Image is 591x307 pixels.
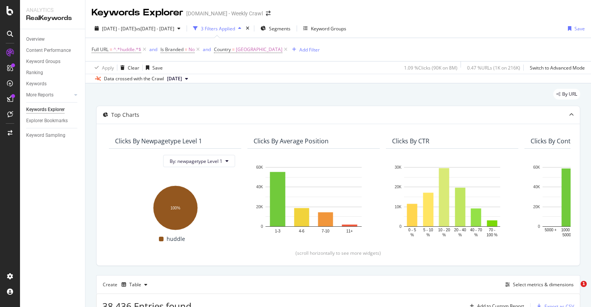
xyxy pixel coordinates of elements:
a: Content Performance [26,46,80,55]
span: No [189,44,195,55]
text: 20 - 40 [454,228,466,232]
div: Table [129,282,141,287]
div: (scroll horizontally to see more widgets) [106,250,571,256]
button: Keyword Groups [300,22,349,35]
div: Explorer Bookmarks [26,117,68,125]
button: and [203,46,211,53]
div: Keywords [26,80,47,88]
span: [GEOGRAPHIC_DATA] [236,44,282,55]
svg: A chart. [115,182,235,231]
div: Clicks By CTR [392,137,429,145]
text: 1000 - [561,228,572,232]
div: More Reports [26,91,53,99]
text: 4-6 [299,229,305,233]
span: = [185,46,187,53]
div: Analytics [26,6,79,14]
text: 70 - [489,228,495,232]
div: RealKeywords [26,14,79,23]
div: Save [574,25,585,32]
text: 11+ [346,229,353,233]
text: % [426,233,430,237]
span: By URL [562,92,577,96]
span: [DATE] - [DATE] [102,25,136,32]
a: Explorer Bookmarks [26,117,80,125]
button: [DATE] - [DATE]vs[DATE] - [DATE] [92,22,184,35]
span: Is Branded [160,46,184,53]
a: Overview [26,35,80,43]
text: % [458,233,462,237]
div: Clear [128,65,139,71]
button: Save [143,61,163,74]
text: 1-3 [275,229,280,233]
a: Keywords Explorer [26,106,80,114]
span: ^.*huddle.*$ [114,44,141,55]
text: % [474,233,478,237]
div: 3 Filters Applied [201,25,235,32]
text: 40 - 70 [470,228,482,232]
div: 1.09 % Clicks ( 90K on 8M ) [404,65,457,71]
button: Switch to Advanced Mode [527,61,585,74]
text: 20K [395,185,402,189]
div: Overview [26,35,45,43]
text: 20K [533,205,540,209]
text: 40K [256,185,263,189]
text: 10 - 20 [438,228,451,232]
a: Keyword Groups [26,58,80,66]
iframe: Intercom live chat [565,281,583,299]
div: Top Charts [111,111,139,119]
svg: A chart. [392,163,512,238]
div: Keyword Groups [311,25,346,32]
text: 60K [533,165,540,169]
span: = [232,46,235,53]
div: Content Performance [26,46,71,55]
text: 20K [256,205,263,209]
button: 3 Filters Applied [190,22,244,35]
text: 5 - 10 [423,228,433,232]
text: 5000 + [545,228,557,232]
text: 7-10 [322,229,329,233]
span: 1 [581,281,587,287]
button: [DATE] [164,74,191,83]
a: Keyword Sampling [26,131,80,139]
button: Select metrics & dimensions [502,280,574,289]
text: 100 % [487,233,498,237]
button: Add Filter [289,45,320,54]
span: vs [DATE] - [DATE] [136,25,174,32]
text: 0 [538,224,540,229]
div: Keyword Groups [26,58,60,66]
div: Add Filter [299,46,320,53]
svg: A chart. [254,163,374,238]
text: 0 [399,224,402,229]
div: Save [152,65,163,71]
div: legacy label [553,89,580,100]
div: Clicks By newpagetype Level 1 [115,137,202,145]
div: Switch to Advanced Mode [530,65,585,71]
button: By: newpagetype Level 1 [163,155,235,167]
span: By: newpagetype Level 1 [170,158,222,164]
div: 0.47 % URLs ( 1K on 216K ) [467,65,520,71]
button: and [149,46,157,53]
span: huddle [167,234,185,244]
text: 5000 [563,233,571,237]
div: Clicks By Average Position [254,137,329,145]
text: 100% [170,206,180,210]
text: 0 [261,224,263,229]
div: Create [103,279,150,291]
div: Select metrics & dimensions [513,281,574,288]
a: Ranking [26,69,80,77]
button: Segments [257,22,294,35]
div: Data crossed with the Crawl [104,75,164,82]
a: Keywords [26,80,80,88]
button: Table [119,279,150,291]
span: Full URL [92,46,109,53]
span: = [110,46,112,53]
span: 2025 Jun. 26th [167,75,182,82]
div: times [244,25,251,32]
div: Keywords Explorer [92,6,183,19]
button: Save [565,22,585,35]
